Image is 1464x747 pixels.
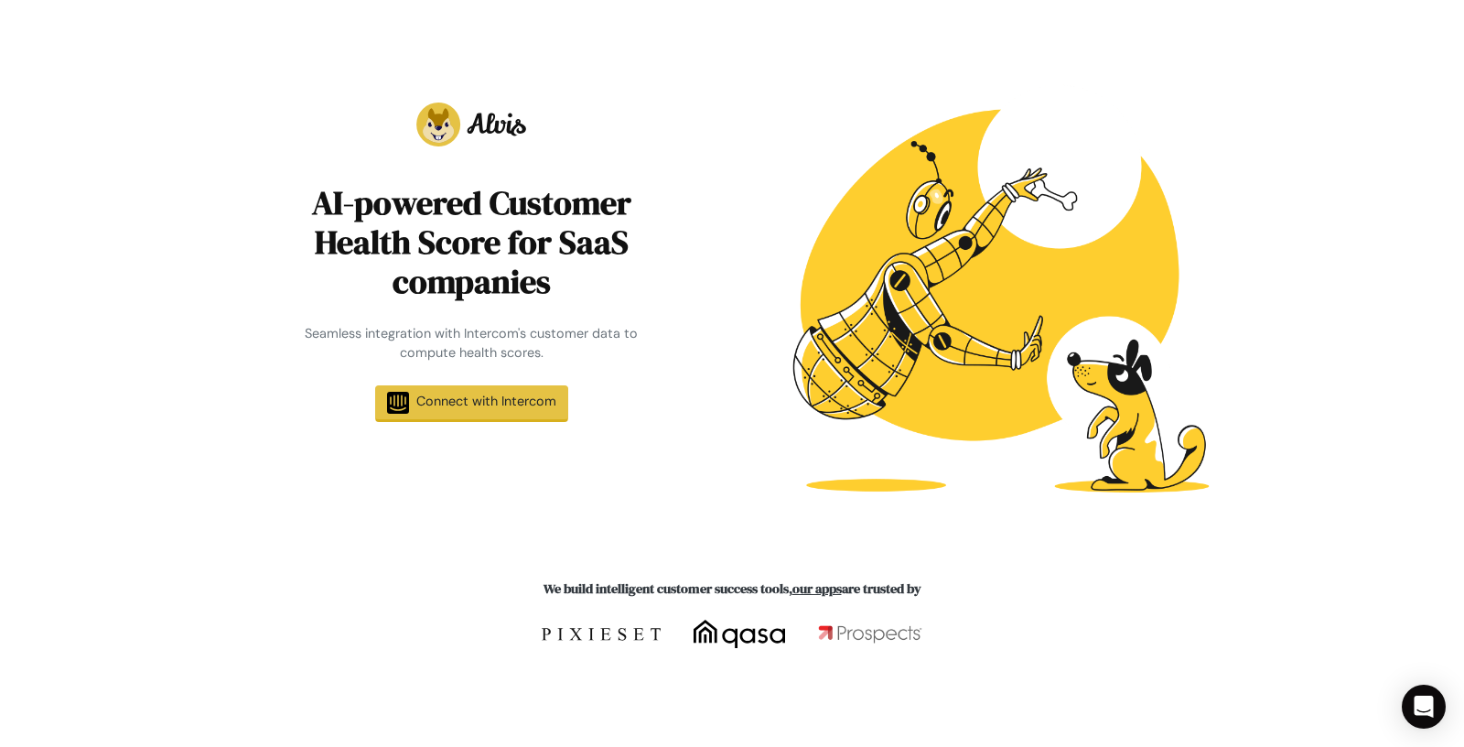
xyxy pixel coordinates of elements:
[818,623,922,645] img: Prospects
[299,183,644,302] h1: AI-powered Customer Health Score for SaaS companies
[1402,685,1446,729] div: Open Intercom Messenger
[416,393,556,409] span: Connect with Intercom
[746,44,1240,537] img: Robot
[299,324,644,363] div: Seamless integration with Intercom's customer data to compute health scores.
[224,581,1240,597] h6: We build intelligent customer success tools, are trusted by
[375,385,568,422] a: Connect with Intercom
[792,579,842,598] a: our apps
[416,103,526,146] img: Alvis
[694,620,785,649] img: qasa
[542,620,661,649] img: Pixieset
